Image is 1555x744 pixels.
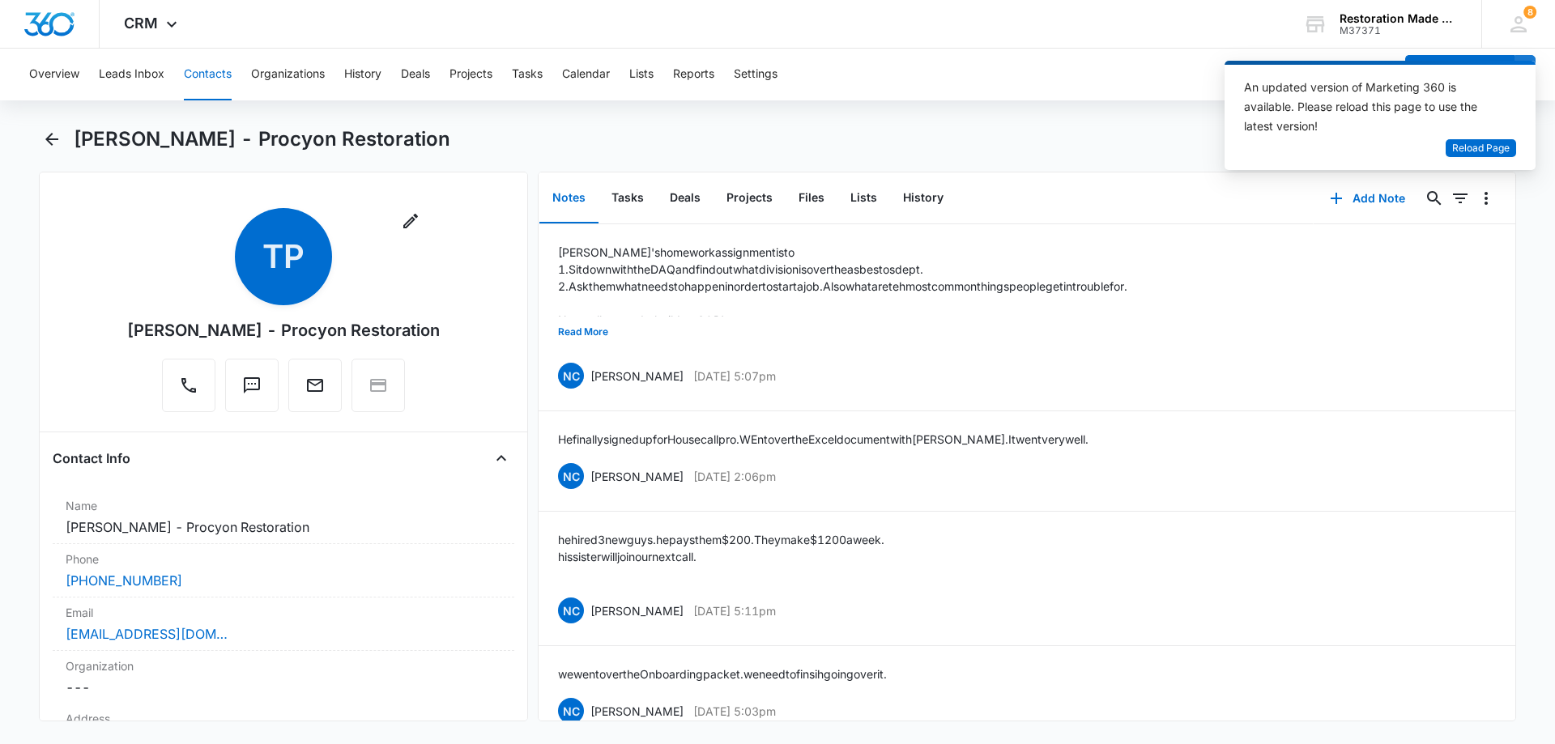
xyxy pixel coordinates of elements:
button: Add Note [1314,179,1421,218]
button: Calendar [562,49,610,100]
div: account name [1340,12,1458,25]
label: Organization [66,657,501,674]
button: Organizations [251,49,325,100]
span: 8 [1523,6,1536,19]
label: Name [66,497,501,514]
p: his sister will join our next call. [558,548,884,565]
a: Call [162,384,215,398]
div: Name[PERSON_NAME] - Procyon Restoration [53,491,514,544]
p: [PERSON_NAME] [590,602,684,619]
p: [DATE] 5:07pm [693,368,776,385]
button: Lists [837,173,890,223]
label: Email [66,604,501,621]
dd: --- [66,678,501,697]
button: Reload Page [1446,139,1516,158]
label: Address [66,710,501,727]
p: 1. Sit down with the DAQ and find out what division is over the asbestos dept. [558,261,1127,278]
div: account id [1340,25,1458,36]
span: NC [558,463,584,489]
div: Organization--- [53,651,514,704]
button: Overflow Menu [1473,185,1499,211]
span: NC [558,597,584,623]
p: 2. Ask them what needs to happen in order to start a job. Also what are teh most common things pe... [558,278,1127,295]
p: [PERSON_NAME]'s homework assignment is to [558,244,1127,261]
a: [EMAIL_ADDRESS][DOMAIN_NAME] [66,624,228,644]
a: [PHONE_NUMBER] [66,571,182,590]
button: History [890,173,956,223]
button: Deals [657,173,714,223]
button: Email [288,359,342,412]
p: we went over the Onboarding packet. we need to finsih going over it. [558,665,887,682]
button: Text [225,359,279,412]
button: Contacts [184,49,232,100]
label: Phone [66,551,501,568]
button: Close [488,445,514,471]
button: Projects [714,173,786,223]
div: [PERSON_NAME] - Procyon Restoration [127,318,440,342]
div: An updated version of Marketing 360 is available. Please reload this page to use the latest version! [1244,78,1497,136]
a: Email [288,384,342,398]
span: NC [558,363,584,389]
p: [PERSON_NAME] [590,368,684,385]
button: Settings [734,49,777,100]
button: Overview [29,49,79,100]
p: [DATE] 5:11pm [693,602,776,619]
button: Files [786,173,837,223]
div: Email[EMAIL_ADDRESS][DOMAIN_NAME] [53,597,514,651]
span: Reload Page [1452,141,1510,156]
h4: Contact Info [53,449,130,468]
button: Deals [401,49,430,100]
button: Lists [629,49,654,100]
p: Next call we need to build out SOP's [558,312,1127,329]
button: Tasks [512,49,543,100]
p: [PERSON_NAME] [590,468,684,485]
button: Reports [673,49,714,100]
a: Text [225,384,279,398]
button: Call [162,359,215,412]
button: Leads Inbox [99,49,164,100]
button: Notes [539,173,599,223]
div: Phone[PHONE_NUMBER] [53,544,514,597]
button: Tasks [599,173,657,223]
dd: [PERSON_NAME] - Procyon Restoration [66,517,501,537]
button: Add Contact [1405,55,1515,94]
button: Projects [449,49,492,100]
p: [PERSON_NAME] [590,703,684,720]
button: Back [39,126,64,152]
button: Read More [558,317,608,347]
div: notifications count [1523,6,1536,19]
button: Filters [1447,185,1473,211]
button: History [344,49,381,100]
p: [DATE] 2:06pm [693,468,776,485]
p: He finally signed up for Housecall pro. WEnt over the Excel document with [PERSON_NAME]. It went ... [558,431,1088,448]
span: NC [558,698,584,724]
p: [DATE] 5:03pm [693,703,776,720]
span: TP [235,208,332,305]
p: he hired 3 new guys. he pays them $200. They make $1200 a week. [558,531,884,548]
span: CRM [124,15,158,32]
h1: [PERSON_NAME] - Procyon Restoration [74,127,450,151]
button: Search... [1421,185,1447,211]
